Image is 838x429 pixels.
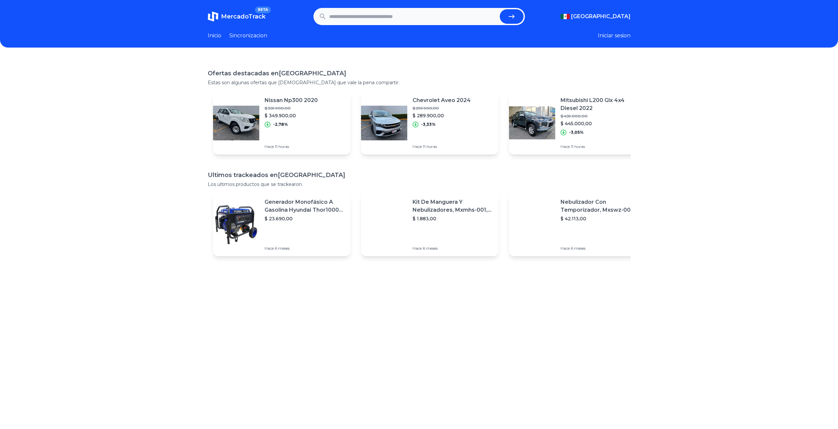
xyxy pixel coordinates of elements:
span: [GEOGRAPHIC_DATA] [571,13,631,20]
p: Los ultimos productos que se trackearon. [208,181,631,188]
a: Sincronizacion [229,32,267,40]
img: Featured image [361,201,407,248]
p: $ 1.883,00 [413,215,493,222]
h1: Ofertas destacadas en [GEOGRAPHIC_DATA] [208,69,631,78]
p: Chevrolet Aveo 2024 [413,96,471,104]
p: Hace 6 meses [561,246,641,251]
p: Hace 11 horas [265,144,318,149]
p: Estas son algunas ofertas que [DEMOGRAPHIC_DATA] que vale la pena compartir. [208,79,631,86]
a: MercadoTrackBETA [208,11,266,22]
a: Inicio [208,32,221,40]
p: Kit De Manguera Y Nebulizadores, Mxmhs-001, 6m, 6 Tees, 8 Bo [413,198,493,214]
a: Featured imageGenerador Monofásico A Gasolina Hyundai Thor10000 P 11.5 Kw$ 23.690,00Hace 6 meses [213,193,350,256]
p: -3,05% [569,130,584,135]
img: Featured image [213,100,259,146]
img: Featured image [361,100,407,146]
span: BETA [255,7,271,13]
p: -2,78% [273,122,288,127]
p: $ 445.000,00 [561,120,641,127]
img: Mexico [561,14,570,19]
a: Featured imageKit De Manguera Y Nebulizadores, Mxmhs-001, 6m, 6 Tees, 8 Bo$ 1.883,00Hace 6 meses [361,193,498,256]
p: Hace 6 meses [413,246,493,251]
img: Featured image [509,100,555,146]
p: Hace 6 meses [265,246,345,251]
a: Featured imageChevrolet Aveo 2024$ 299.900,00$ 289.900,00-3,33%Hace 11 horas [361,91,498,155]
img: Featured image [213,201,259,248]
p: $ 459.000,00 [561,114,641,119]
h1: Ultimos trackeados en [GEOGRAPHIC_DATA] [208,170,631,180]
p: Nebulizador Con Temporizador, Mxswz-009, 50m, 40 Boquillas [561,198,641,214]
p: Mitsubishi L200 Glx 4x4 Diesel 2022 [561,96,641,112]
a: Featured imageNebulizador Con Temporizador, Mxswz-009, 50m, 40 Boquillas$ 42.113,00Hace 6 meses [509,193,646,256]
p: $ 299.900,00 [413,106,471,111]
p: $ 349.900,00 [265,112,318,119]
p: -3,33% [421,122,436,127]
p: $ 23.690,00 [265,215,345,222]
a: Featured imageNissan Np300 2020$ 359.900,00$ 349.900,00-2,78%Hace 11 horas [213,91,350,155]
a: Featured imageMitsubishi L200 Glx 4x4 Diesel 2022$ 459.000,00$ 445.000,00-3,05%Hace 11 horas [509,91,646,155]
p: $ 359.900,00 [265,106,318,111]
p: Generador Monofásico A Gasolina Hyundai Thor10000 P 11.5 Kw [265,198,345,214]
p: Hace 11 horas [561,144,641,149]
p: $ 289.900,00 [413,112,471,119]
p: Nissan Np300 2020 [265,96,318,104]
img: MercadoTrack [208,11,218,22]
p: $ 42.113,00 [561,215,641,222]
button: [GEOGRAPHIC_DATA] [561,13,631,20]
span: MercadoTrack [221,13,266,20]
p: Hace 11 horas [413,144,471,149]
img: Featured image [509,201,555,248]
button: Iniciar sesion [598,32,631,40]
